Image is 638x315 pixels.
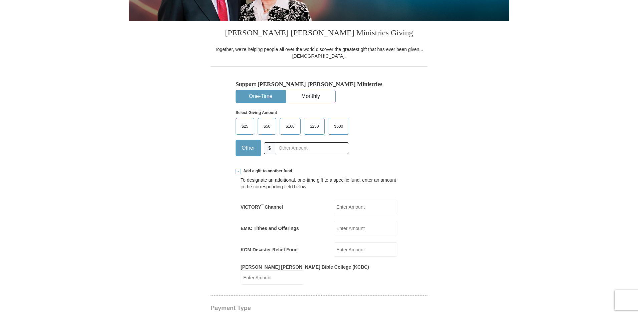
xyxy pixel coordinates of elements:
span: $ [264,142,275,154]
span: $50 [260,121,274,131]
label: VICTORY Channel [241,204,283,210]
input: Enter Amount [334,242,397,257]
label: KCM Disaster Relief Fund [241,246,298,253]
strong: Select Giving Amount [236,110,277,115]
span: Other [238,143,258,153]
h5: Support [PERSON_NAME] [PERSON_NAME] Ministries [236,81,402,88]
span: $250 [307,121,322,131]
input: Enter Amount [334,221,397,235]
input: Other Amount [275,142,349,154]
h3: [PERSON_NAME] [PERSON_NAME] Ministries Giving [211,21,427,46]
span: $25 [238,121,252,131]
span: Add a gift to another fund [241,168,292,174]
span: $500 [331,121,346,131]
sup: ™ [261,203,265,207]
div: Together, we're helping people all over the world discover the greatest gift that has ever been g... [211,46,427,59]
input: Enter Amount [241,270,304,285]
button: Monthly [286,90,335,103]
div: To designate an additional, one-time gift to a specific fund, enter an amount in the correspondin... [241,177,397,190]
span: $100 [282,121,298,131]
button: One-Time [236,90,285,103]
label: [PERSON_NAME] [PERSON_NAME] Bible College (KCBC) [241,264,369,270]
label: EMIC Tithes and Offerings [241,225,299,232]
input: Enter Amount [334,200,397,214]
h4: Payment Type [211,305,427,311]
